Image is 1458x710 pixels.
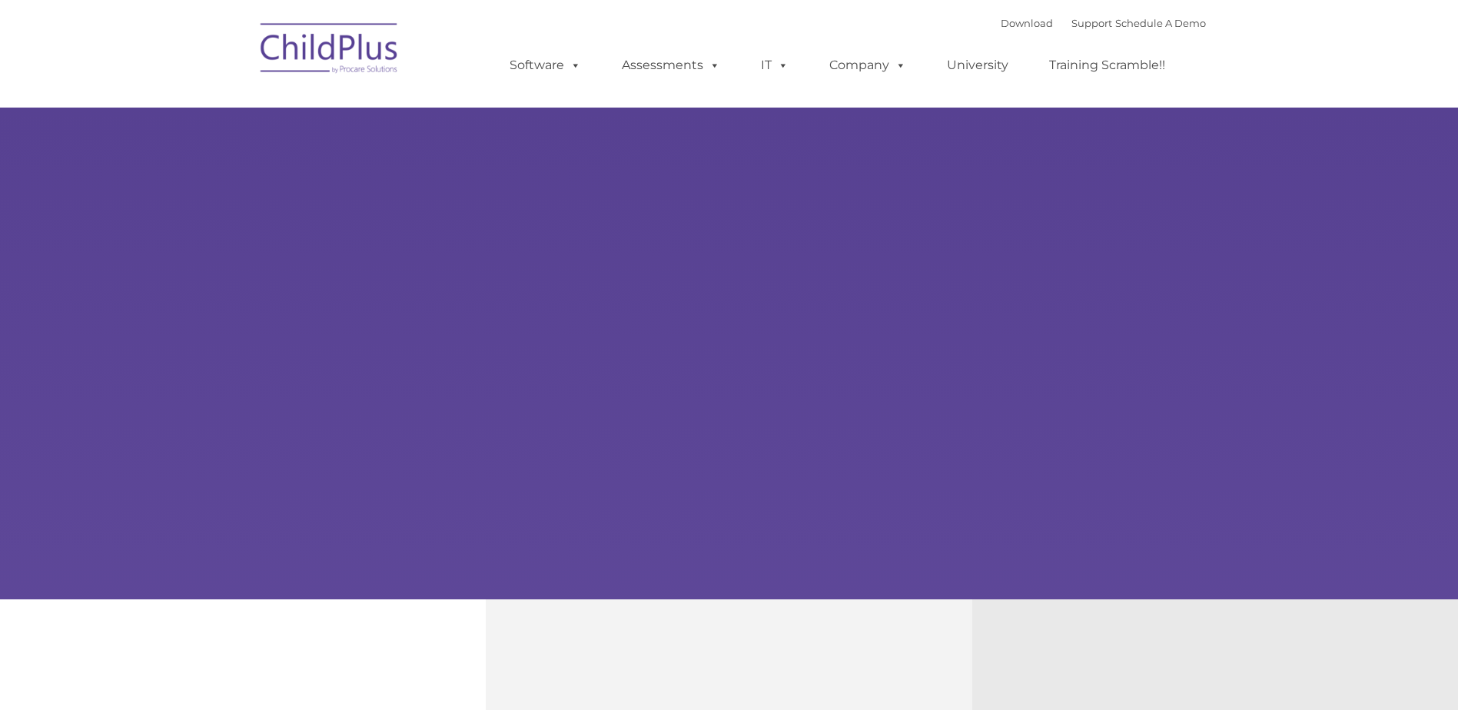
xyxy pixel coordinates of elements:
font: | [1001,17,1206,29]
a: Training Scramble!! [1034,50,1181,81]
a: IT [746,50,804,81]
a: Download [1001,17,1053,29]
a: Support [1071,17,1112,29]
a: Schedule A Demo [1115,17,1206,29]
a: Assessments [606,50,736,81]
a: Company [814,50,922,81]
a: University [932,50,1024,81]
a: Software [494,50,596,81]
img: ChildPlus by Procare Solutions [253,12,407,89]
